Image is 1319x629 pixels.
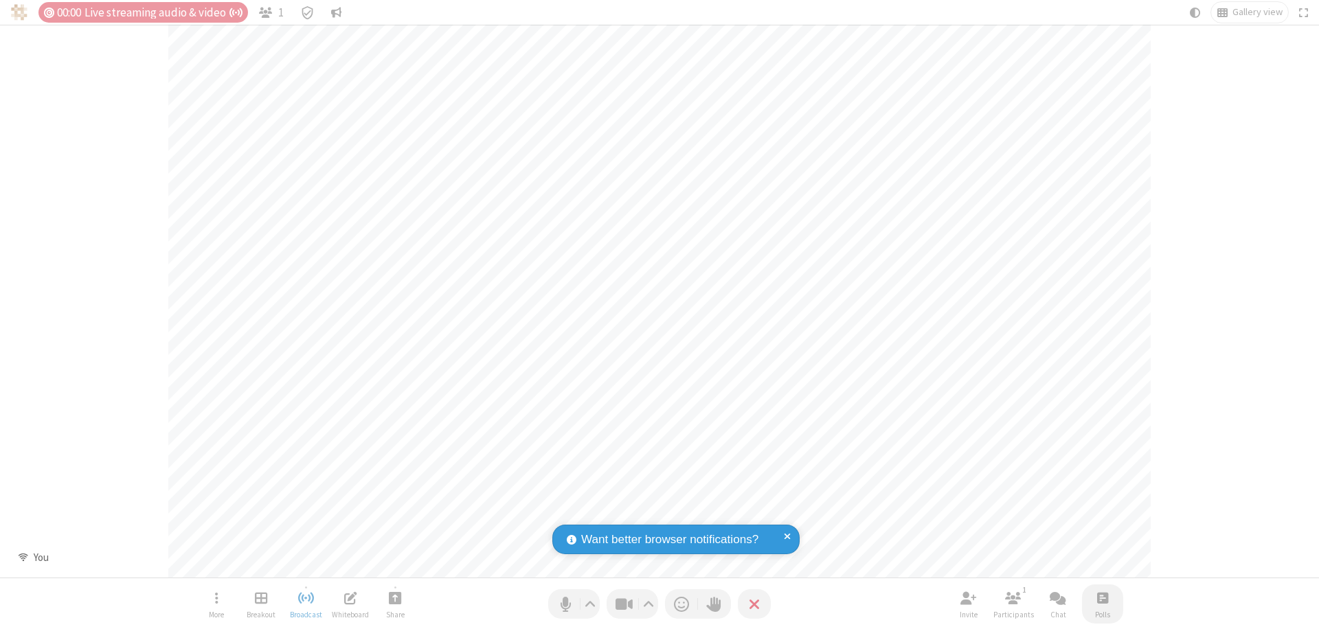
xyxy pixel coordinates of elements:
div: Meeting details Encryption enabled [294,2,320,23]
div: You [28,550,54,566]
span: Whiteboard [332,610,369,619]
span: Auto broadcast is active [229,7,243,19]
button: Open poll [1082,584,1123,624]
button: Using system theme [1184,2,1206,23]
button: Open chat [1037,584,1079,624]
img: QA Selenium DO NOT DELETE OR CHANGE [11,4,27,21]
span: Share [386,610,405,619]
button: Open participant list [993,584,1034,624]
button: Stop video (⌘+Shift+V) [607,589,658,619]
button: Audio settings [581,589,600,619]
div: 1 [1019,584,1030,596]
button: End or leave meeting [738,589,771,619]
span: More [209,610,224,619]
span: Polls [1095,610,1110,619]
span: Invite [960,610,978,619]
button: Fullscreen [1294,2,1314,23]
button: Mute (⌘+Shift+A) [548,589,600,619]
button: Video setting [640,589,658,619]
button: Stop broadcast [285,584,326,624]
span: Participants [993,610,1034,619]
button: Invite participants (⌘+Shift+I) [948,584,989,624]
button: Open shared whiteboard [330,584,371,624]
button: Conversation [326,2,348,23]
span: 00:00 [57,6,81,19]
button: Raise hand [698,589,731,619]
span: Broadcast [290,610,322,619]
span: Want better browser notifications? [581,531,758,549]
button: Send a reaction [665,589,698,619]
button: Start sharing [374,584,416,624]
span: Breakout [247,610,275,619]
button: Manage Breakout Rooms [240,584,282,624]
button: Open participant list [253,2,289,23]
div: Timer [38,2,248,23]
span: Live streaming audio & video [84,6,243,19]
span: Gallery view [1232,7,1283,18]
span: Chat [1050,610,1066,619]
span: 1 [278,6,284,19]
button: Open menu [196,584,237,624]
button: Change layout [1211,2,1288,23]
